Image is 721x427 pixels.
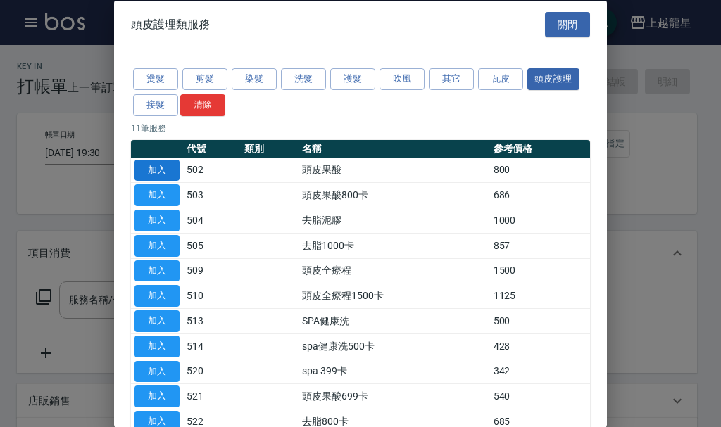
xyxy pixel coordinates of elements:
td: 1000 [490,208,590,233]
td: 513 [183,308,241,333]
td: spa 399卡 [299,359,490,384]
th: 名稱 [299,139,490,158]
td: 342 [490,359,590,384]
button: 清除 [180,94,225,115]
td: SPA健康洗 [299,308,490,333]
td: 502 [183,158,241,183]
td: 頭皮全療程 [299,258,490,283]
td: 514 [183,333,241,359]
td: 頭皮果酸800卡 [299,182,490,208]
button: 加入 [134,159,180,181]
td: 505 [183,233,241,258]
td: 去脂1000卡 [299,233,490,258]
button: 加入 [134,385,180,407]
td: 510 [183,283,241,308]
td: 頭皮果酸 [299,158,490,183]
button: 加入 [134,335,180,357]
button: 頭皮護理 [527,68,579,90]
td: 1500 [490,258,590,283]
td: 800 [490,158,590,183]
button: 剪髮 [182,68,227,90]
button: 接髮 [133,94,178,115]
td: 500 [490,308,590,333]
button: 吹風 [380,68,425,90]
th: 類別 [241,139,299,158]
td: 521 [183,383,241,409]
td: 去脂泥膠 [299,208,490,233]
button: 加入 [134,310,180,332]
button: 燙髮 [133,68,178,90]
button: 洗髮 [281,68,326,90]
td: 頭皮果酸699卡 [299,383,490,409]
th: 參考價格 [490,139,590,158]
button: 加入 [134,285,180,307]
td: 509 [183,258,241,283]
p: 11 筆服務 [131,121,590,134]
td: 頭皮全療程1500卡 [299,283,490,308]
td: 428 [490,333,590,359]
td: 686 [490,182,590,208]
button: 護髮 [330,68,375,90]
button: 加入 [134,360,180,382]
button: 其它 [429,68,474,90]
th: 代號 [183,139,241,158]
td: 540 [490,383,590,409]
td: 857 [490,233,590,258]
button: 加入 [134,210,180,231]
button: 瓦皮 [478,68,523,90]
button: 染髮 [232,68,277,90]
button: 加入 [134,184,180,206]
span: 頭皮護理類服務 [131,17,210,31]
td: spa健康洗500卡 [299,333,490,359]
td: 520 [183,359,241,384]
button: 加入 [134,260,180,281]
td: 1125 [490,283,590,308]
button: 加入 [134,234,180,256]
button: 關閉 [545,11,590,37]
td: 503 [183,182,241,208]
td: 504 [183,208,241,233]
